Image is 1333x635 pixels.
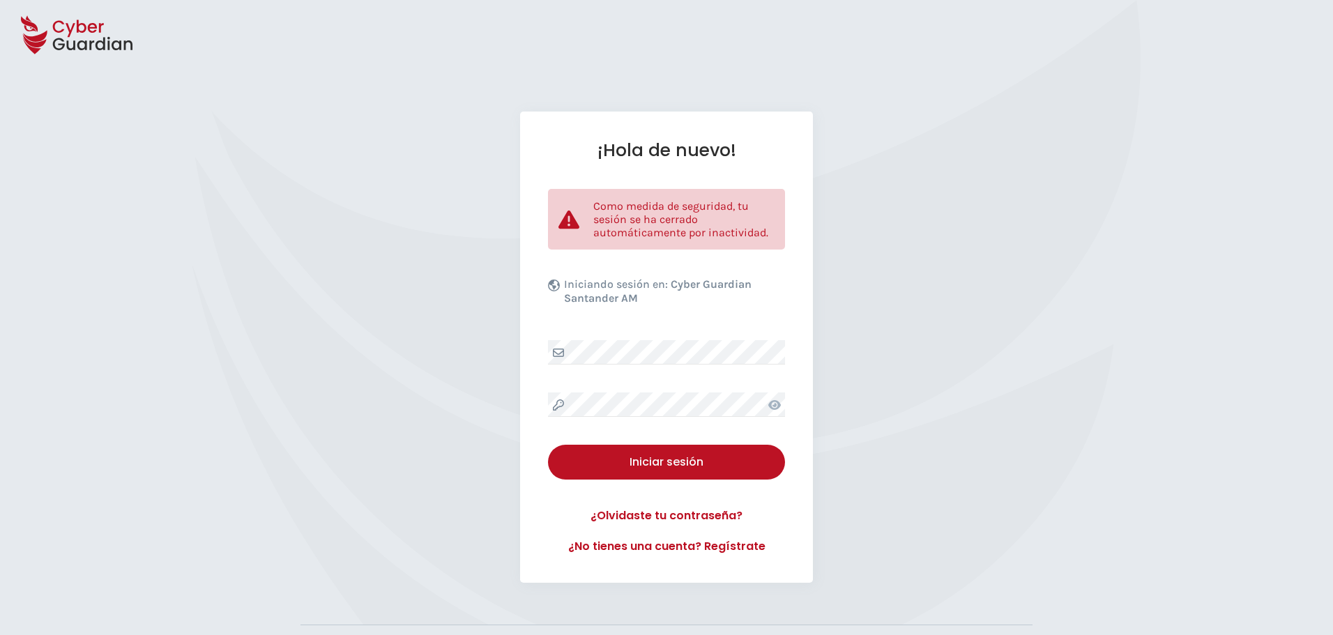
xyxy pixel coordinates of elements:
b: Cyber Guardian Santander AM [564,277,752,305]
button: Iniciar sesión [548,445,785,480]
p: Iniciando sesión en: [564,277,782,312]
p: Como medida de seguridad, tu sesión se ha cerrado automáticamente por inactividad. [593,199,775,239]
a: ¿No tienes una cuenta? Regístrate [548,538,785,555]
div: Iniciar sesión [558,454,775,470]
h1: ¡Hola de nuevo! [548,139,785,161]
a: ¿Olvidaste tu contraseña? [548,507,785,524]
